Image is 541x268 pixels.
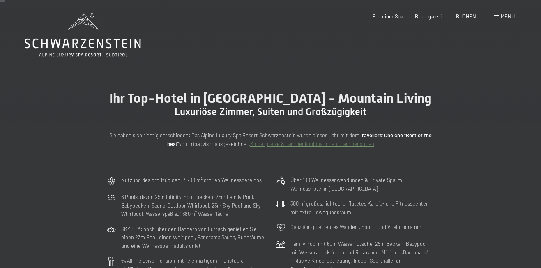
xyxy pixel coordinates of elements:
[121,193,266,218] p: 6 Pools, davon 25m Infinity-Sportbecken, 25m Family Pool, Babybecken, Sauna-Outdoor Whirlpool, 23...
[121,225,266,250] p: SKY SPA: hoch über den Dächern von Luttach genießen Sie einen 23m Pool, einen Whirlpool, Panorama...
[167,132,432,147] strong: Travellers' Choiche "Best of the best"
[290,199,435,216] p: 300m² großes, lichtdurchflutetes Kardio- und Fitnesscenter mit extra Bewegungsraum
[501,13,515,20] span: Menü
[106,131,435,148] p: Sie haben sich richtig entschieden: Das Alpine Luxury Spa Resort Schwarzenstein wurde dieses Jahr...
[290,223,421,231] p: Ganzjährig betreutes Wander-, Sport- und Vitalprogramm
[456,13,476,20] a: BUCHEN
[372,13,403,20] a: Premium Spa
[175,106,366,118] span: Luxuriöse Zimmer, Suiten und Großzügigkeit
[250,141,374,147] a: Kinderpreise & Familienkonbinationen- Familiensuiten
[109,90,432,106] span: Ihr Top-Hotel in [GEOGRAPHIC_DATA] - Mountain Living
[415,13,444,20] a: Bildergalerie
[121,176,262,184] p: Nutzung des großzügigen, 7.700 m² großen Wellnessbereichs
[290,176,435,193] p: Über 100 Wellnessanwendungen & Private Spa im Wellnesshotel in [GEOGRAPHIC_DATA]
